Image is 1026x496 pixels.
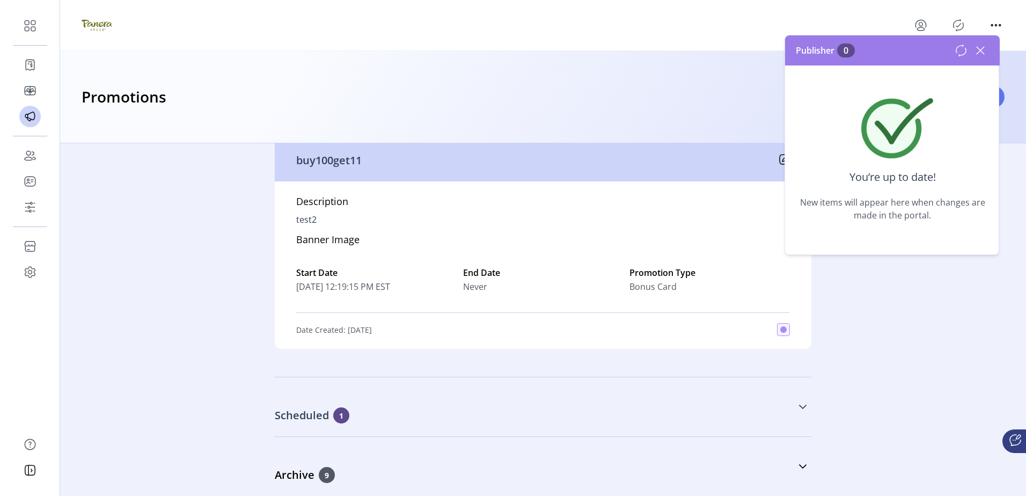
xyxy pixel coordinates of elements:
a: Scheduled1 [275,384,811,430]
button: Publisher Panel [950,17,967,34]
label: Start Date [296,266,457,279]
p: Scheduled [275,407,333,424]
h3: Promotions [82,85,166,109]
span: 0 [837,43,855,57]
span: Publisher [796,44,855,57]
p: buy100get11 [296,152,362,169]
p: test2 [296,213,317,226]
span: Bonus Card [629,280,677,293]
label: End Date [463,266,624,279]
p: Archive [275,467,319,483]
span: [DATE] 12:19:15 PM EST [296,280,457,293]
img: logo [82,10,112,40]
button: menu [987,17,1005,34]
span: 1 [333,407,349,424]
span: 9 [319,467,335,483]
h5: Banner Image [296,232,360,251]
h5: Description [296,194,348,213]
span: New items will appear here when changes are made in the portal. [792,196,993,222]
button: menu [912,17,929,34]
a: Archive9 [275,443,811,490]
span: Never [463,280,487,293]
p: Date Created: [DATE] [296,324,372,335]
span: You’re up to date! [849,158,936,196]
label: Promotion Type [629,266,790,279]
